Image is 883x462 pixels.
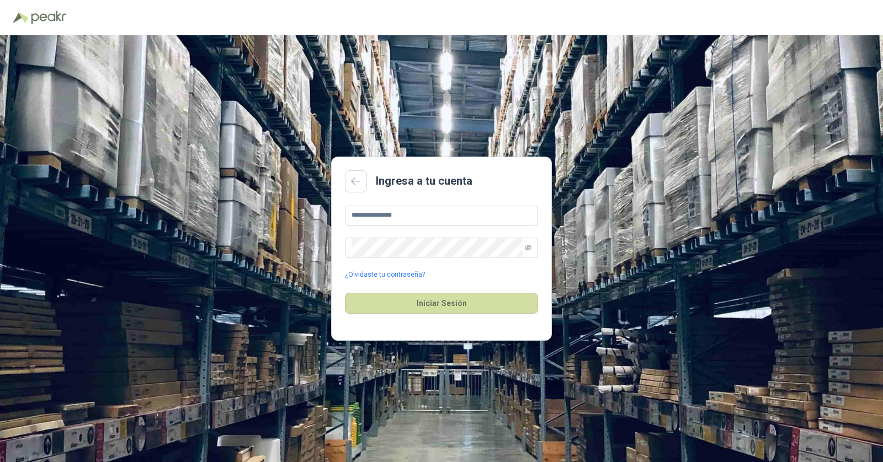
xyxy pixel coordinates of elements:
[345,270,425,280] a: ¿Olvidaste tu contraseña?
[376,173,472,190] h2: Ingresa a tu cuenta
[525,244,531,251] span: eye-invisible
[345,293,538,314] button: Iniciar Sesión
[13,12,29,23] img: Logo
[31,11,66,24] img: Peakr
